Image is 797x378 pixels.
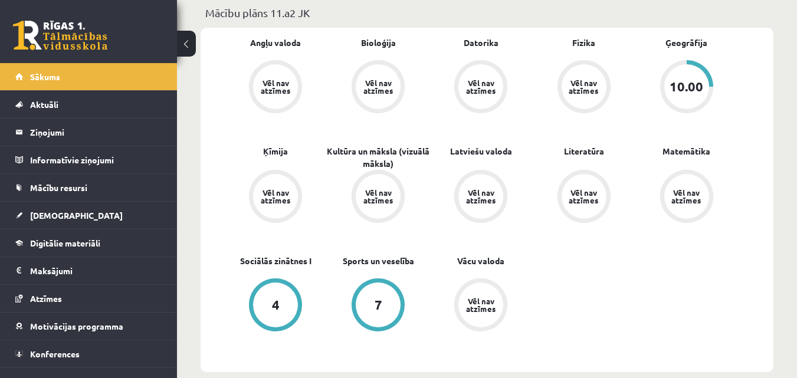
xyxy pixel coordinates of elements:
a: Sports un veselība [343,255,414,267]
a: Vēl nav atzīmes [635,170,738,225]
a: Aktuāli [15,91,162,118]
a: Vēl nav atzīmes [429,170,532,225]
span: [DEMOGRAPHIC_DATA] [30,210,123,221]
a: Vēl nav atzīmes [429,278,532,334]
a: Motivācijas programma [15,313,162,340]
a: Informatīvie ziņojumi [15,146,162,173]
a: Sociālās zinātnes I [240,255,311,267]
span: Digitālie materiāli [30,238,100,248]
a: Fizika [572,37,595,49]
a: Rīgas 1. Tālmācības vidusskola [13,21,107,50]
span: Mācību resursi [30,182,87,193]
div: 4 [272,298,280,311]
div: Vēl nav atzīmes [568,189,601,204]
span: Sākums [30,71,60,82]
a: Sākums [15,63,162,90]
div: Vēl nav atzīmes [259,79,292,94]
a: Vēl nav atzīmes [327,60,429,116]
a: Ģeogrāfija [665,37,707,49]
legend: Ziņojumi [30,119,162,146]
div: 7 [375,298,382,311]
a: Vēl nav atzīmes [224,170,327,225]
a: Mācību resursi [15,174,162,201]
a: [DEMOGRAPHIC_DATA] [15,202,162,229]
div: Vēl nav atzīmes [464,79,497,94]
div: Vēl nav atzīmes [259,189,292,204]
a: Vēl nav atzīmes [533,170,635,225]
div: Vēl nav atzīmes [464,189,497,204]
a: Literatūra [564,145,604,157]
p: Mācību plāns 11.a2 JK [205,5,769,21]
div: Vēl nav atzīmes [464,297,497,313]
a: 4 [224,278,327,334]
a: Maksājumi [15,257,162,284]
a: 7 [327,278,429,334]
a: Latviešu valoda [450,145,512,157]
span: Konferences [30,349,80,359]
span: Motivācijas programma [30,321,123,331]
a: Bioloģija [361,37,396,49]
legend: Maksājumi [30,257,162,284]
a: Matemātika [662,145,710,157]
a: Vācu valoda [457,255,504,267]
div: Vēl nav atzīmes [670,189,703,204]
a: Digitālie materiāli [15,229,162,257]
a: Ziņojumi [15,119,162,146]
a: Atzīmes [15,285,162,312]
a: Datorika [464,37,498,49]
a: Vēl nav atzīmes [224,60,327,116]
a: Vēl nav atzīmes [327,170,429,225]
div: Vēl nav atzīmes [362,189,395,204]
a: Kultūra un māksla (vizuālā māksla) [327,145,429,170]
span: Aktuāli [30,99,58,110]
a: Konferences [15,340,162,367]
a: Angļu valoda [250,37,301,49]
div: Vēl nav atzīmes [568,79,601,94]
div: 10.00 [670,80,703,93]
legend: Informatīvie ziņojumi [30,146,162,173]
a: Ķīmija [263,145,288,157]
span: Atzīmes [30,293,62,304]
a: Vēl nav atzīmes [429,60,532,116]
a: 10.00 [635,60,738,116]
a: Vēl nav atzīmes [533,60,635,116]
div: Vēl nav atzīmes [362,79,395,94]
